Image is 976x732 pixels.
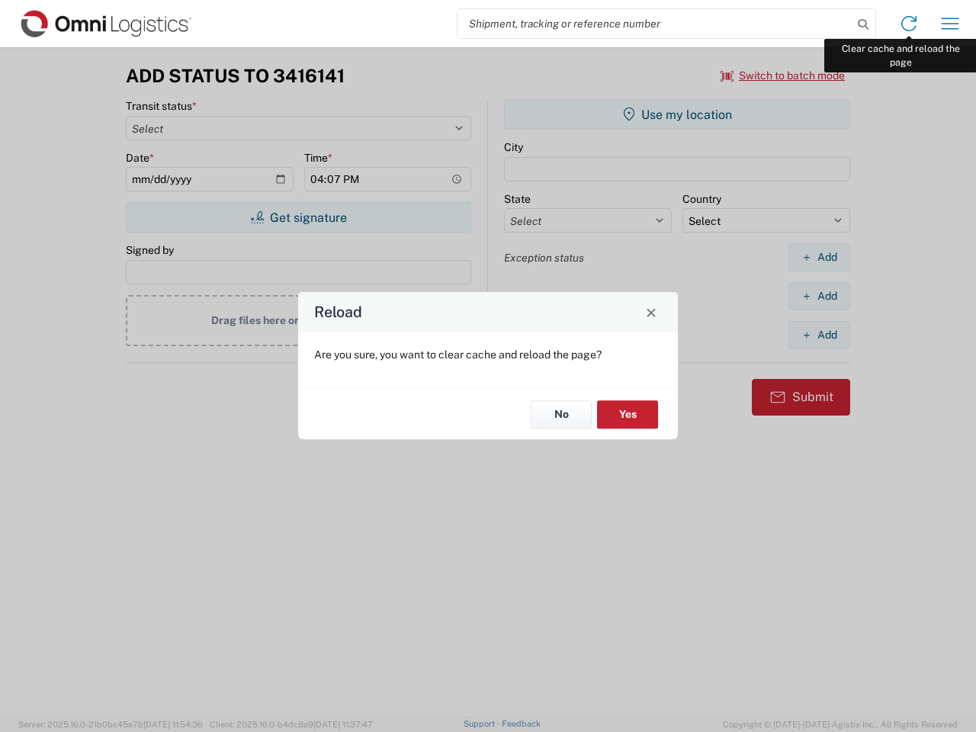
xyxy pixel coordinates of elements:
h4: Reload [314,301,362,323]
p: Are you sure, you want to clear cache and reload the page? [314,348,662,361]
button: Close [640,301,662,323]
button: No [531,400,592,429]
button: Yes [597,400,658,429]
input: Shipment, tracking or reference number [457,9,852,38]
